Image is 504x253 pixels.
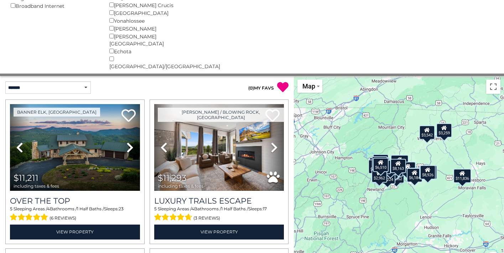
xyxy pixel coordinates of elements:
[369,160,386,174] div: $13,186
[77,206,104,211] span: 1 Half Baths /
[158,108,284,122] a: [PERSON_NAME] / Blowing Rock, [GEOGRAPHIC_DATA]
[109,9,197,17] div: [GEOGRAPHIC_DATA]
[419,165,437,179] div: $11,293
[154,206,157,211] span: 5
[10,196,140,206] a: Over The Top
[454,169,472,183] div: $11,836
[221,206,248,211] span: 1 Half Baths /
[248,85,274,91] a: (0)MY FAVS
[380,170,395,184] div: $4,224
[109,17,197,25] div: Yonahlossee
[302,82,315,90] span: Map
[373,158,389,172] div: $6,510
[486,80,500,94] button: Toggle fullscreen view
[10,225,140,239] a: View Property
[109,55,197,70] div: [GEOGRAPHIC_DATA]/[GEOGRAPHIC_DATA]
[109,47,197,55] div: Echota
[109,1,197,9] div: [PERSON_NAME] Crucis
[154,104,284,191] img: thumbnail_168695581.jpeg
[400,162,416,176] div: $7,334
[436,123,452,138] div: $3,259
[248,85,254,91] span: ( )
[390,159,406,173] div: $8,163
[10,206,140,223] div: Sleeping Areas / Bathrooms / Sleeps:
[373,154,389,168] div: $6,686
[419,125,435,140] div: $3,542
[371,168,387,183] div: $2,962
[250,85,253,91] span: 0
[50,214,76,223] span: (6 reviews)
[372,156,388,171] div: $8,112
[109,25,197,32] div: [PERSON_NAME]
[191,206,194,211] span: 4
[297,80,322,93] button: Change map style
[14,173,38,183] span: $11,211
[10,104,140,191] img: thumbnail_167153549.jpeg
[407,168,422,182] div: $6,184
[47,206,50,211] span: 4
[158,173,187,183] span: $11,293
[11,2,99,10] div: Broadband Internet
[263,206,267,211] span: 17
[10,206,12,211] span: 5
[154,196,284,206] a: Luxury Trails Escape
[154,206,284,223] div: Sleeping Areas / Bathrooms / Sleeps:
[14,184,59,188] span: including taxes & fees
[14,108,100,117] a: Banner Elk, [GEOGRAPHIC_DATA]
[420,165,436,179] div: $8,926
[121,108,136,124] a: Add to favorites
[158,184,203,188] span: including taxes & fees
[109,32,197,47] div: [PERSON_NAME][GEOGRAPHIC_DATA]
[391,155,409,169] div: $11,697
[119,206,124,211] span: 23
[154,225,284,239] a: View Property
[193,214,220,223] span: (3 reviews)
